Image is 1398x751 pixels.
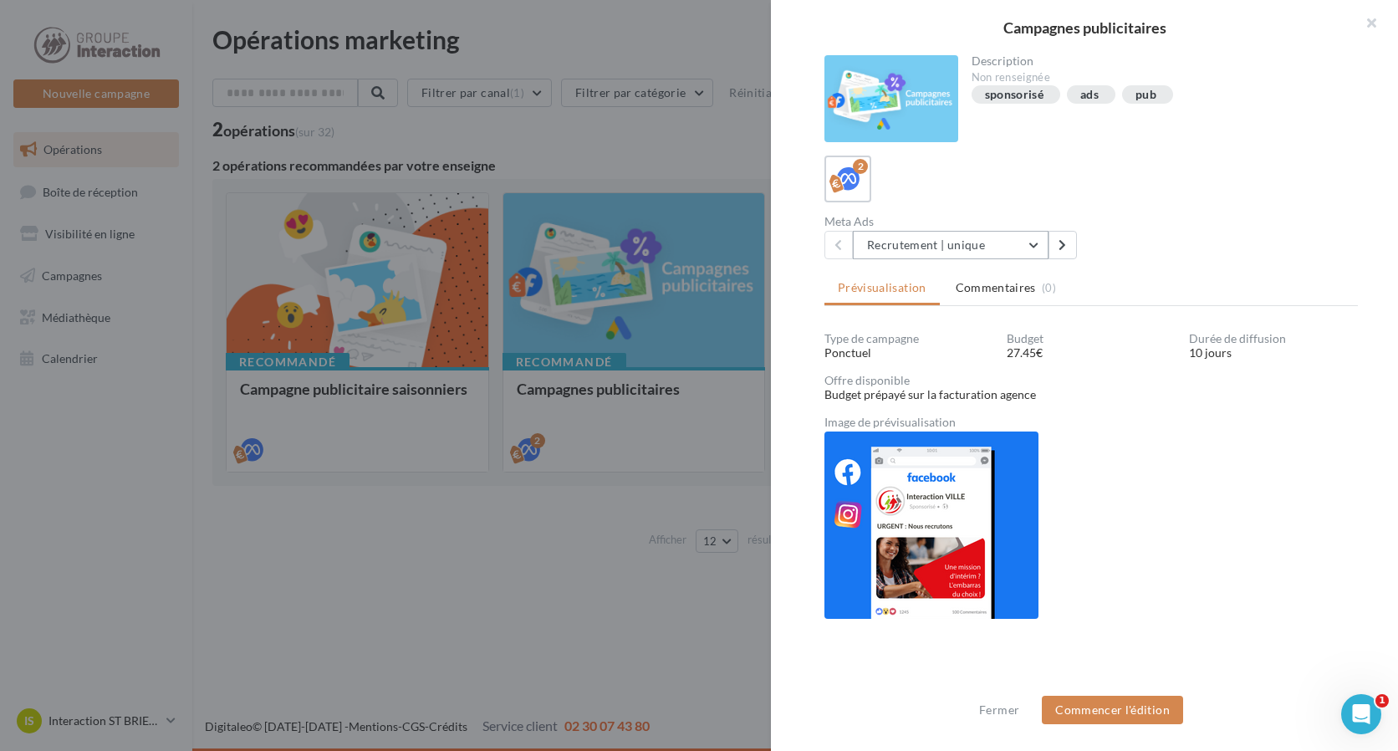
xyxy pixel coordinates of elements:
div: 10 jours [1189,345,1358,361]
button: Commencer l'édition [1042,696,1183,724]
span: (0) [1042,281,1056,294]
div: Durée de diffusion [1189,333,1358,345]
div: Campagnes publicitaires [798,20,1371,35]
div: Non renseignée [972,70,1345,85]
span: 1 [1375,694,1389,708]
button: Fermer [972,700,1026,720]
div: Image de prévisualisation [824,416,1358,428]
div: pub [1135,89,1156,101]
div: Budget prépayé sur la facturation agence [824,386,1358,403]
div: sponsorisé [985,89,1044,101]
div: Type de campagne [824,333,993,345]
button: Recrutement | unique [853,231,1048,259]
div: 2 [853,159,868,174]
iframe: Intercom live chat [1341,694,1381,734]
div: Offre disponible [824,375,1358,386]
div: Description [972,55,1345,67]
span: Commentaires [956,279,1036,296]
div: ads [1080,89,1099,101]
div: Budget [1007,333,1176,345]
div: Ponctuel [824,345,993,361]
div: Meta Ads [824,216,1084,227]
div: 27.45€ [1007,345,1176,361]
img: 008b87f00d921ddecfa28f1c35eec23d.png [824,432,1038,619]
